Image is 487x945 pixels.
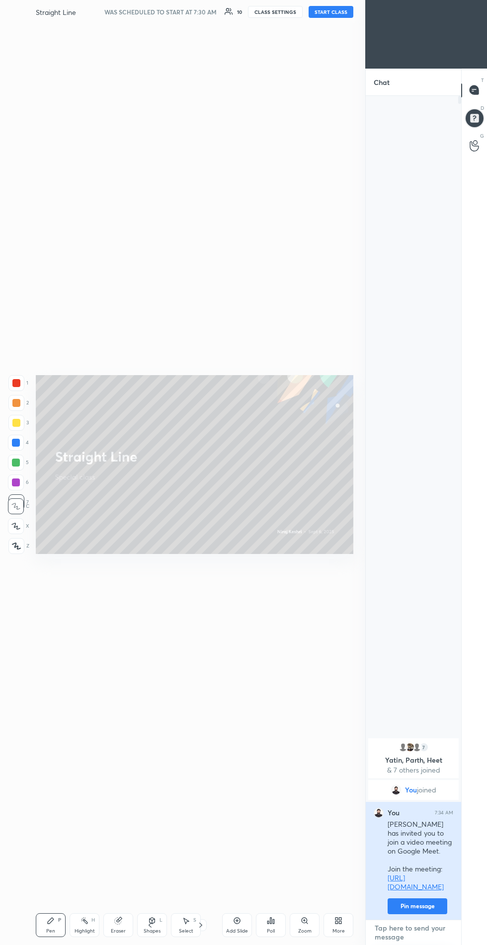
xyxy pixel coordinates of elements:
div: 2 [8,395,29,411]
img: 42cb706bbb014163b8d3cea54d327aeb.jpg [405,742,415,752]
div: Shapes [144,929,161,934]
img: default.png [412,742,422,752]
div: 5 [8,455,29,471]
div: 6 [8,474,29,490]
span: You [405,786,417,794]
p: Yatin, Parth, Heet [374,756,453,764]
div: S [193,918,196,923]
div: Add Slide [226,929,248,934]
p: T [481,77,484,84]
h5: WAS SCHEDULED TO START AT 7:30 AM [104,7,217,16]
img: default.png [398,742,408,752]
div: P [58,918,61,923]
div: X [8,518,29,534]
div: Eraser [111,929,126,934]
div: Highlight [75,929,95,934]
p: G [480,132,484,140]
div: 2 [168,922,178,928]
p: D [481,104,484,112]
div: 4 [8,435,29,451]
div: Poll [267,929,275,934]
div: C [8,498,29,514]
div: 10 [237,9,242,14]
div: [PERSON_NAME] has invited you to join a video meeting on Google Meet. Join the meeting: [388,820,453,892]
span: joined [417,786,436,794]
div: Z [8,538,29,554]
button: START CLASS [309,6,353,18]
div: 3 [8,415,29,431]
button: CLASS SETTINGS [248,6,303,18]
div: 1 [8,375,28,391]
h4: Straight Line [36,7,76,17]
div: H [91,918,95,923]
h6: You [388,808,400,817]
button: Pin message [388,898,447,914]
div: Zoom [298,929,312,934]
img: cde654daf9264748bc121c7fe7fc3cfe.jpg [374,808,384,818]
div: 7:34 AM [435,810,453,816]
div: Pen [46,929,55,934]
div: grid [366,736,461,920]
div: More [332,929,345,934]
div: L [160,918,162,923]
p: Chat [366,69,398,95]
div: 7 [419,742,429,752]
p: & 7 others joined [374,766,453,774]
a: [URL][DOMAIN_NAME] [388,873,444,891]
div: Select [179,929,193,934]
img: cde654daf9264748bc121c7fe7fc3cfe.jpg [391,785,401,795]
